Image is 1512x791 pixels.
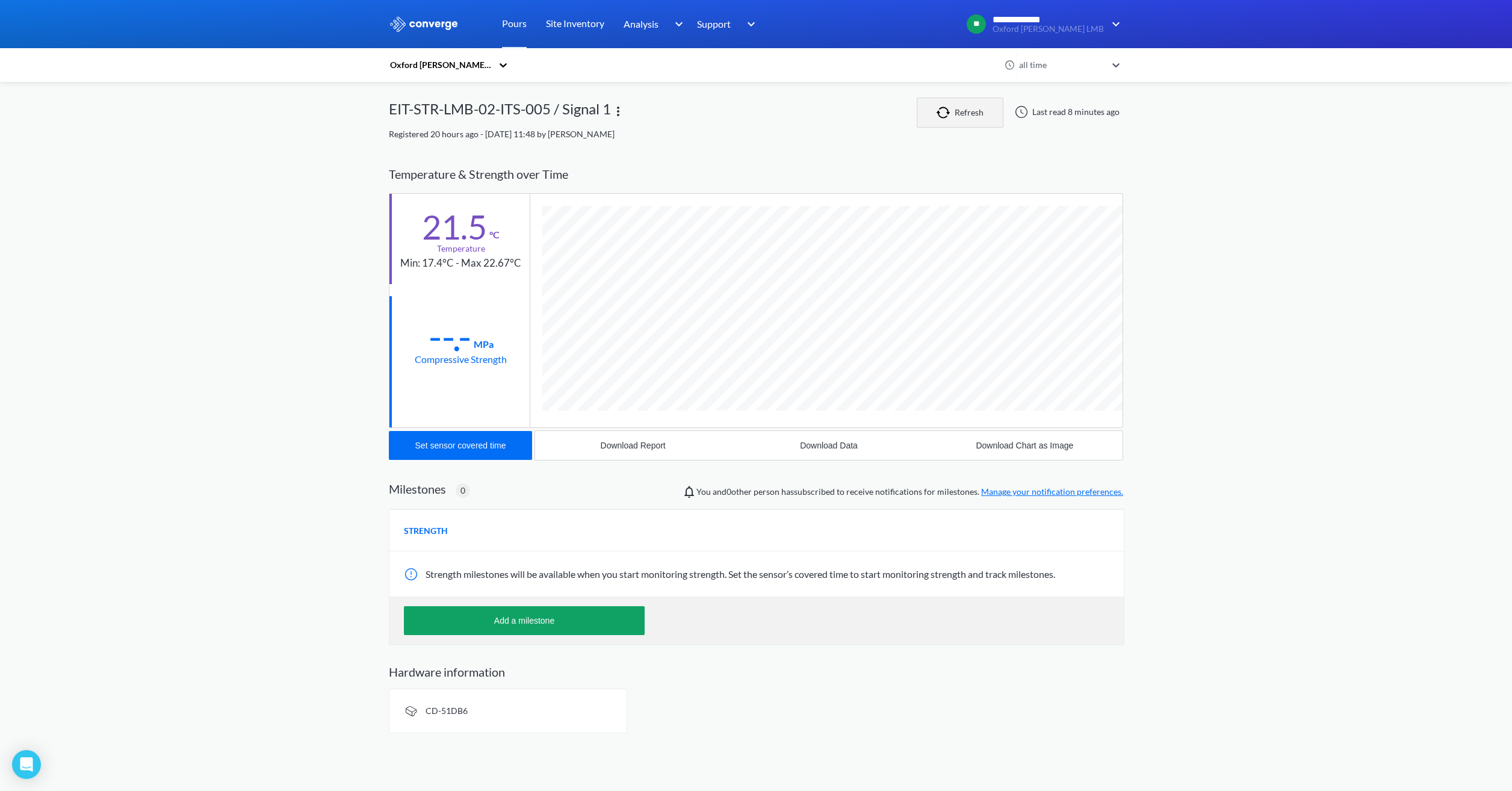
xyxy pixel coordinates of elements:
div: Temperature [437,242,485,255]
img: downArrow.svg [667,17,686,31]
div: Temperature & Strength over Time [389,155,1123,193]
img: icon-clock.svg [1005,60,1015,70]
img: downArrow.svg [739,17,758,31]
span: 0 [460,484,465,497]
div: Set sensor covered time [415,441,506,450]
div: Download Chart as Image [976,441,1073,450]
button: Refresh [917,98,1003,128]
span: Analysis [624,16,658,31]
span: Registered 20 hours ago - [DATE] 11:48 by [PERSON_NAME] [389,129,615,139]
span: Support [697,16,731,31]
button: Download Data [731,431,926,460]
h2: Milestones [389,482,446,496]
span: You and person has subscribed to receive notifications for milestones. [696,485,1123,498]
div: Download Report [601,441,666,450]
img: icon-refresh.svg [937,107,955,119]
img: logo_ewhite.svg [389,16,459,32]
img: signal-icon.svg [404,704,418,718]
button: Set sensor covered time [389,431,532,460]
div: Last read 8 minutes ago [1008,105,1123,119]
div: all time [1016,58,1106,72]
button: Download Report [535,431,731,460]
h2: Hardware information [389,665,1123,679]
span: CD-51DB6 [426,706,468,716]
button: Add a milestone [404,606,645,635]
div: Oxford [PERSON_NAME] LMB [389,58,492,72]
div: EIT-STR-LMB-02-ITS-005 / Signal 1 [389,98,611,128]
img: notifications-icon.svg [682,485,696,499]
div: Open Intercom Messenger [12,750,41,779]
span: Strength milestones will be available when you start monitoring strength. Set the sensor’s covere... [426,568,1055,580]
span: Oxford [PERSON_NAME] LMB [993,25,1104,34]
span: 0 other [727,486,752,497]
img: downArrow.svg [1104,17,1123,31]
button: Download Chart as Image [927,431,1123,460]
div: Compressive Strength [415,352,507,367]
img: more.svg [611,104,625,119]
div: Download Data [800,441,858,450]
div: --.- [429,321,471,352]
a: Manage your notification preferences. [981,486,1123,497]
div: Min: 17.4°C - Max 22.67°C [400,255,521,271]
span: STRENGTH [404,524,448,538]
div: 21.5 [422,212,487,242]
